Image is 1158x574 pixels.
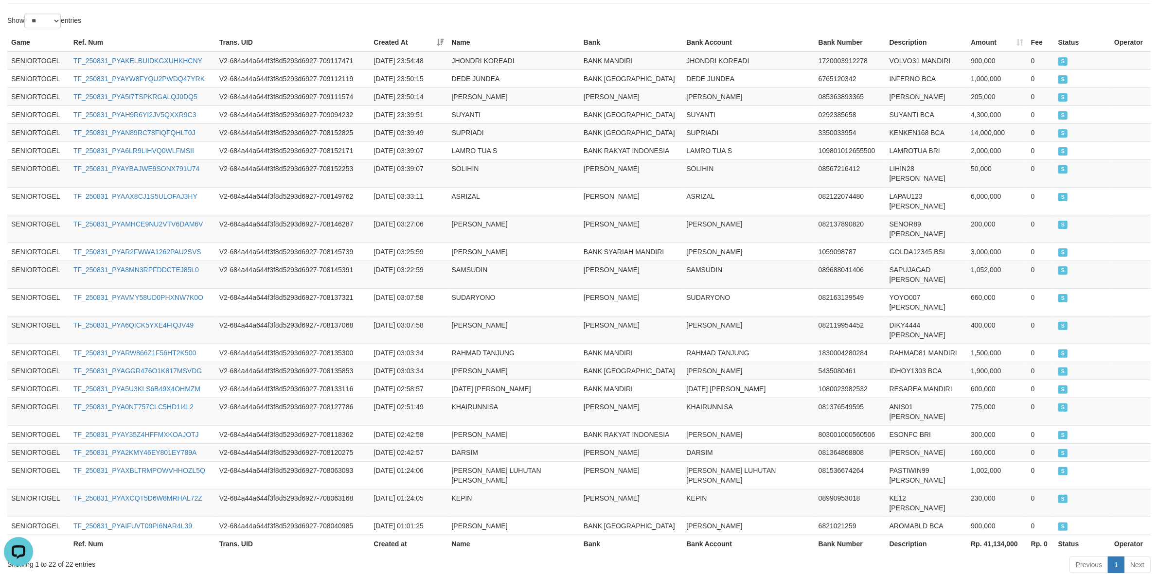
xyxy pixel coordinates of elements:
a: TF_250831_PYA6LR9LIHVQ0WLFMSII [73,147,194,155]
td: [DATE] 01:01:25 [370,517,447,535]
td: 0 [1027,187,1054,215]
td: RAHMAD TANJUNG [682,344,814,362]
a: TF_250831_PYA6QICK5YXE4FIQJV49 [73,321,194,329]
td: SENIORTOGEL [7,87,70,105]
label: Show entries [7,14,81,28]
td: V2-684a44a644f3f8d5293d6927-708145739 [215,243,370,261]
td: SUPRIADI [448,123,580,141]
td: [PERSON_NAME] [448,316,580,344]
th: Bank [580,34,682,52]
th: Ref. Num [70,535,215,553]
td: [PERSON_NAME] [580,261,682,288]
td: 0292385658 [815,105,886,123]
td: SUDARYONO [682,288,814,316]
a: TF_250831_PYAR2FWWA1262PAU2SVS [73,248,201,256]
td: 4,300,000 [967,105,1027,123]
div: Showing 1 to 22 of 22 entries [7,556,475,569]
td: RAHMAD81 MANDIRI [886,344,967,362]
td: 1720003912278 [815,52,886,70]
td: SENIORTOGEL [7,489,70,517]
td: [DATE] 01:24:05 [370,489,447,517]
th: Rp. 0 [1027,535,1054,553]
td: SAPUJAGAD [PERSON_NAME] [886,261,967,288]
th: Bank [580,535,682,553]
a: Next [1124,557,1151,573]
td: LAMRO TUA S [448,141,580,159]
th: Fee [1027,34,1054,52]
span: SUCCESS [1058,93,1068,102]
td: [PERSON_NAME] [580,461,682,489]
td: [DATE] 03:33:11 [370,187,447,215]
td: SENIORTOGEL [7,159,70,187]
td: 6821021259 [815,517,886,535]
td: 50,000 [967,159,1027,187]
th: Bank Account [682,535,814,553]
span: SUCCESS [1058,349,1068,358]
a: TF_250831_PYAVMY58UD0PHXNW7K0O [73,294,203,301]
a: TF_250831_PYAYBAJWE9SONX791U74 [73,165,199,173]
td: 0 [1027,70,1054,87]
th: Created At: activate to sort column ascending [370,34,447,52]
td: BANK MANDIRI [580,380,682,398]
td: KHAIRUNNISA [448,398,580,425]
td: V2-684a44a644f3f8d5293d6927-708120275 [215,443,370,461]
td: BANK [GEOGRAPHIC_DATA] [580,123,682,141]
a: TF_250831_PYARW866Z1F56HT2K500 [73,349,196,357]
td: ANIS01 [PERSON_NAME] [886,398,967,425]
td: 0 [1027,105,1054,123]
td: [DATE] 02:42:58 [370,425,447,443]
td: 1,500,000 [967,344,1027,362]
td: [PERSON_NAME] [886,443,967,461]
span: SUCCESS [1058,449,1068,457]
td: V2-684a44a644f3f8d5293d6927-708149762 [215,187,370,215]
span: SUCCESS [1058,367,1068,376]
th: Trans. UID [215,535,370,553]
td: [PERSON_NAME] LUHUTAN [PERSON_NAME] [682,461,814,489]
td: DEDE JUNDEA [448,70,580,87]
td: V2-684a44a644f3f8d5293d6927-708135853 [215,362,370,380]
td: 3,000,000 [967,243,1027,261]
td: V2-684a44a644f3f8d5293d6927-708152253 [215,159,370,187]
span: SUCCESS [1058,294,1068,302]
td: 2,000,000 [967,141,1027,159]
td: 085363893365 [815,87,886,105]
td: SENIORTOGEL [7,380,70,398]
span: SUCCESS [1058,248,1068,257]
td: V2-684a44a644f3f8d5293d6927-708040985 [215,517,370,535]
td: [PERSON_NAME] [448,425,580,443]
td: SENIORTOGEL [7,288,70,316]
td: 0 [1027,141,1054,159]
td: SENIORTOGEL [7,105,70,123]
span: SUCCESS [1058,403,1068,412]
td: V2-684a44a644f3f8d5293d6927-709094232 [215,105,370,123]
td: V2-684a44a644f3f8d5293d6927-708152171 [215,141,370,159]
td: 600,000 [967,380,1027,398]
td: KE12 [PERSON_NAME] [886,489,967,517]
td: [DATE] 03:25:59 [370,243,447,261]
td: [DATE] 02:58:57 [370,380,447,398]
td: 0 [1027,380,1054,398]
td: SAMSUDIN [448,261,580,288]
td: SENIORTOGEL [7,141,70,159]
td: KHAIRUNNISA [682,398,814,425]
td: V2-684a44a644f3f8d5293d6927-708063093 [215,461,370,489]
td: [DATE] 03:27:06 [370,215,447,243]
span: SUCCESS [1058,467,1068,475]
td: 400,000 [967,316,1027,344]
td: V2-684a44a644f3f8d5293d6927-708137321 [215,288,370,316]
a: TF_250831_PYAAX8CJ1S5ULOFAJ3HY [73,192,197,200]
td: 160,000 [967,443,1027,461]
td: 082119954452 [815,316,886,344]
td: V2-684a44a644f3f8d5293d6927-709112119 [215,70,370,87]
td: [PERSON_NAME] [682,517,814,535]
td: [DATE] 03:07:58 [370,316,447,344]
td: SUYANTI [682,105,814,123]
td: LAMRO TUA S [682,141,814,159]
button: Open LiveChat chat widget [4,4,33,33]
td: [DATE] 03:03:34 [370,344,447,362]
th: Bank Number [815,34,886,52]
td: 14,000,000 [967,123,1027,141]
td: [DATE] 23:50:15 [370,70,447,87]
td: [DATE] 03:39:49 [370,123,447,141]
td: PASTIWIN99 [PERSON_NAME] [886,461,967,489]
